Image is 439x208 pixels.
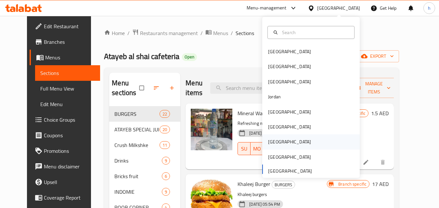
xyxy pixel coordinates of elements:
[35,81,100,96] a: Full Menu View
[104,49,179,64] span: Atayeb al shai cafeteria
[40,69,95,77] span: Sections
[44,147,95,155] span: Promotions
[238,142,250,155] button: SU
[247,4,287,12] div: Menu-management
[109,137,180,153] div: Crush Milkshke11
[268,108,311,116] div: [GEOGRAPHIC_DATA]
[44,194,95,202] span: Coverage Report
[362,52,394,60] span: export
[162,158,170,164] span: 9
[268,78,311,85] div: [GEOGRAPHIC_DATA]
[160,142,170,148] span: 11
[205,29,228,37] a: Menus
[30,128,100,143] a: Coupons
[182,53,197,61] div: Open
[356,80,392,96] span: Manage items
[114,141,160,149] span: Crush Milkshke
[114,188,162,196] span: INDOMIE
[213,29,228,37] span: Menus
[114,110,160,118] span: BURGERS
[165,81,180,95] button: Add section
[186,78,202,98] h2: Menu items
[317,5,360,12] div: [GEOGRAPHIC_DATA]
[160,141,170,149] div: items
[162,189,170,195] span: 9
[30,112,100,128] a: Choice Groups
[136,82,149,94] span: Select all sections
[160,110,170,118] div: items
[104,29,399,37] nav: breadcrumb
[40,100,95,108] span: Edit Menu
[140,29,198,37] span: Restaurants management
[272,181,295,189] span: BURGERS
[376,155,391,169] button: delete
[251,142,264,155] button: MO
[45,54,95,61] span: Menus
[268,48,311,55] div: [GEOGRAPHIC_DATA]
[336,181,369,187] span: Branch specific
[114,126,160,133] span: ATAYEB SPECIAL JUICES
[238,119,326,128] p: Refreshing mineral water.
[30,34,100,50] a: Branches
[162,173,170,179] span: 6
[109,153,180,168] div: Drinks9
[268,123,311,130] div: [GEOGRAPHIC_DATA]
[372,179,389,189] h6: 17 AED
[253,144,261,153] span: MO
[240,144,248,153] span: SU
[109,122,180,137] div: ATAYEB SPECIAL JUICES20
[279,29,350,36] input: Search
[44,178,95,186] span: Upsell
[44,38,95,46] span: Branches
[371,109,389,118] h6: 1.5 AED
[363,159,370,165] a: Edit menu item
[35,65,100,81] a: Sections
[104,29,125,37] a: Home
[268,153,311,161] div: [GEOGRAPHIC_DATA]
[30,50,100,65] a: Menus
[268,93,281,100] div: Jordan
[160,127,170,133] span: 20
[30,174,100,190] a: Upsell
[160,126,170,133] div: items
[268,63,311,70] div: [GEOGRAPHIC_DATA]
[162,188,170,196] div: items
[160,111,170,117] span: 22
[112,78,139,98] h2: Menu sections
[238,190,327,199] p: Khaleej burgers
[247,201,283,207] span: [DATE] 05:54 PM
[132,29,198,37] a: Restaurants management
[351,78,397,98] button: Manage items
[109,168,180,184] div: Bricks fruit6
[162,157,170,165] div: items
[109,106,180,122] div: BURGERS22
[44,131,95,139] span: Coupons
[210,82,287,94] input: search
[162,172,170,180] div: items
[114,172,162,180] span: Bricks fruit
[44,22,95,30] span: Edit Restaurant
[30,190,100,205] a: Coverage Report
[238,179,270,189] span: Khaleej Burger
[44,163,95,170] span: Menu disclaimer
[30,143,100,159] a: Promotions
[30,159,100,174] a: Menu disclaimer
[236,29,254,37] span: Sections
[40,85,95,92] span: Full Menu View
[109,184,180,200] div: INDOMIE9
[247,130,283,136] span: [DATE] 03:40 PM
[200,29,203,37] li: /
[238,108,293,118] span: Mineral Water Small Size
[268,138,311,145] div: [GEOGRAPHIC_DATA]
[149,81,165,95] span: Sort sections
[357,50,399,62] button: export
[191,109,232,150] img: Mineral Water Small Size
[44,116,95,124] span: Choice Groups
[114,157,162,165] span: Drinks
